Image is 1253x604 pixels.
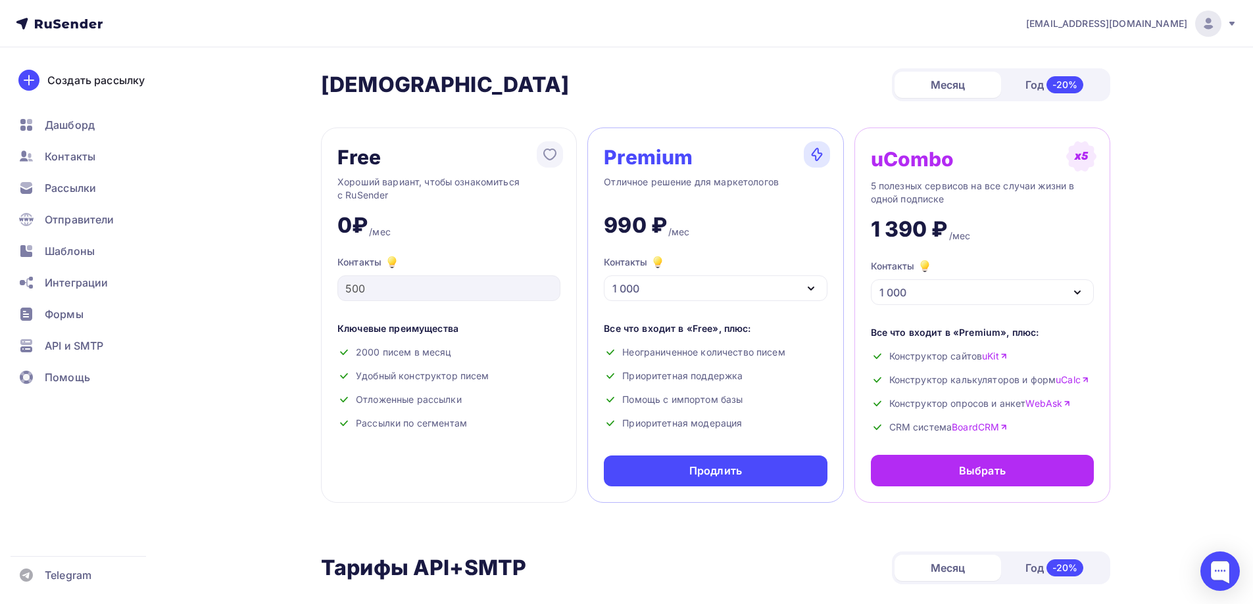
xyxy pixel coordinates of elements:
[895,555,1001,581] div: Месяц
[337,175,560,202] div: Хороший вариант, чтобы ознакомиться с RuSender
[45,338,103,354] span: API и SMTP
[1046,559,1084,576] div: -20%
[871,216,948,243] div: 1 390 ₽
[337,254,560,270] div: Контакты
[11,238,167,264] a: Шаблоны
[11,175,167,201] a: Рассылки
[982,350,1008,363] a: uKit
[604,175,827,202] div: Отличное решение для маркетологов
[889,350,1008,363] span: Конструктор сайтов
[45,567,91,583] span: Telegram
[689,463,742,478] div: Продлить
[1026,11,1237,37] a: [EMAIL_ADDRESS][DOMAIN_NAME]
[45,243,95,259] span: Шаблоны
[604,212,667,239] div: 990 ₽
[45,369,90,385] span: Помощь
[604,417,827,430] div: Приоритетная модерация
[45,117,95,133] span: Дашборд
[45,180,96,196] span: Рассылки
[604,369,827,383] div: Приоритетная поддержка
[871,258,1094,305] button: Контакты 1 000
[11,206,167,233] a: Отправители
[604,254,827,301] button: Контакты 1 000
[959,463,1006,478] div: Выбрать
[889,373,1089,386] span: Конструктор калькуляторов и форм
[895,72,1001,98] div: Месяц
[604,147,693,168] div: Premium
[1025,397,1071,410] a: WebAsk
[949,229,971,243] div: /мес
[1026,17,1187,30] span: [EMAIL_ADDRESS][DOMAIN_NAME]
[11,301,167,327] a: Формы
[871,258,933,274] div: Контакты
[337,369,560,383] div: Удобный конструктор писем
[1001,554,1108,582] div: Год
[1001,71,1108,99] div: Год
[871,326,1094,339] div: Все что входит в «Premium», плюс:
[321,72,570,98] h2: [DEMOGRAPHIC_DATA]
[871,149,954,170] div: uCombo
[879,285,906,300] div: 1 000
[369,225,391,239] div: /мес
[321,555,526,581] h2: Тарифы API+SMTP
[612,281,639,296] div: 1 000
[604,346,827,359] div: Неограниченное количество писем
[604,393,827,406] div: Помощь с импортом базы
[45,149,95,164] span: Контакты
[1046,76,1084,93] div: -20%
[337,147,381,168] div: Free
[1056,373,1089,386] a: uCalc
[45,212,114,227] span: Отправители
[11,112,167,138] a: Дашборд
[45,306,84,322] span: Формы
[45,275,108,290] span: Интеграции
[337,417,560,430] div: Рассылки по сегментам
[604,322,827,335] div: Все что входит в «Free», плюс:
[337,212,368,239] div: 0₽
[668,225,690,239] div: /мес
[889,397,1071,410] span: Конструктор опросов и анкет
[337,393,560,406] div: Отложенные рассылки
[47,72,145,88] div: Создать рассылку
[11,143,167,170] a: Контакты
[337,322,560,335] div: Ключевые преимущества
[604,254,666,270] div: Контакты
[889,421,1008,434] span: CRM система
[952,421,1008,434] a: BoardCRM
[337,346,560,359] div: 2000 писем в месяц
[871,179,1094,206] div: 5 полезных сервисов на все случаи жизни в одной подписке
